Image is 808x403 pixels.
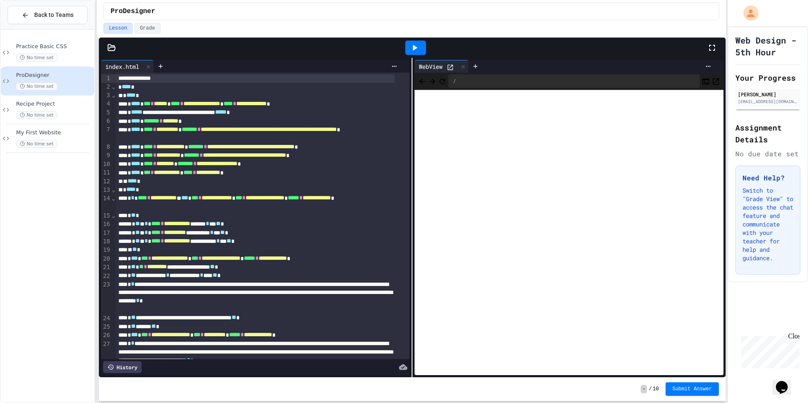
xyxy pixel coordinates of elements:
[735,122,800,145] h2: Assignment Details
[649,386,652,392] span: /
[112,195,116,201] span: Fold line
[101,340,112,374] div: 27
[34,11,74,19] span: Back to Teams
[101,74,112,83] div: 1
[101,263,112,272] div: 21
[101,91,112,100] div: 3
[101,117,112,125] div: 6
[735,149,800,159] div: No due date set
[101,220,112,229] div: 16
[16,82,57,90] span: No time set
[112,83,116,90] span: Fold line
[734,3,761,23] div: My Account
[8,6,87,24] button: Back to Teams
[112,92,116,98] span: Fold line
[773,369,800,395] iframe: chat widget
[16,54,57,62] span: No time set
[16,101,93,108] span: Recipe Project
[101,314,112,323] div: 24
[735,72,800,84] h2: Your Progress
[101,125,112,143] div: 7
[101,151,112,160] div: 9
[101,194,112,212] div: 14
[103,361,142,373] div: History
[16,43,93,50] span: Practice Basic CSS
[101,237,112,246] div: 18
[101,255,112,263] div: 20
[101,229,112,237] div: 17
[101,100,112,108] div: 4
[101,246,112,254] div: 19
[101,83,112,91] div: 2
[428,76,437,86] span: Forward
[712,76,720,86] button: Open in new tab
[672,386,712,392] span: Submit Answer
[641,385,647,393] span: -
[653,386,659,392] span: 10
[111,6,156,16] span: ProDesigner
[448,74,699,88] div: /
[418,76,426,86] span: Back
[738,98,798,105] div: [EMAIL_ADDRESS][DOMAIN_NAME]
[101,212,112,220] div: 15
[101,272,112,280] div: 22
[738,332,800,368] iframe: chat widget
[16,72,93,79] span: ProDesigner
[16,129,93,136] span: My First Website
[112,186,116,193] span: Fold line
[101,323,112,331] div: 25
[666,382,719,396] button: Submit Answer
[438,76,447,86] button: Refresh
[101,62,143,71] div: index.html
[101,109,112,117] div: 5
[735,34,800,58] h1: Web Design - 5th Hour
[134,23,161,34] button: Grade
[415,90,723,376] iframe: Web Preview
[101,169,112,177] div: 11
[101,331,112,340] div: 26
[415,62,447,71] div: WebView
[101,280,112,314] div: 23
[104,23,133,34] button: Lesson
[16,111,57,119] span: No time set
[3,3,58,54] div: Chat with us now!Close
[415,60,469,73] div: WebView
[101,60,154,73] div: index.html
[112,212,116,219] span: Fold line
[738,90,798,98] div: [PERSON_NAME]
[101,160,112,169] div: 10
[16,140,57,148] span: No time set
[101,186,112,194] div: 13
[101,143,112,151] div: 8
[742,186,793,262] p: Switch to "Grade View" to access the chat feature and communicate with your teacher for help and ...
[101,177,112,186] div: 12
[702,76,710,86] button: Console
[742,173,793,183] h3: Need Help?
